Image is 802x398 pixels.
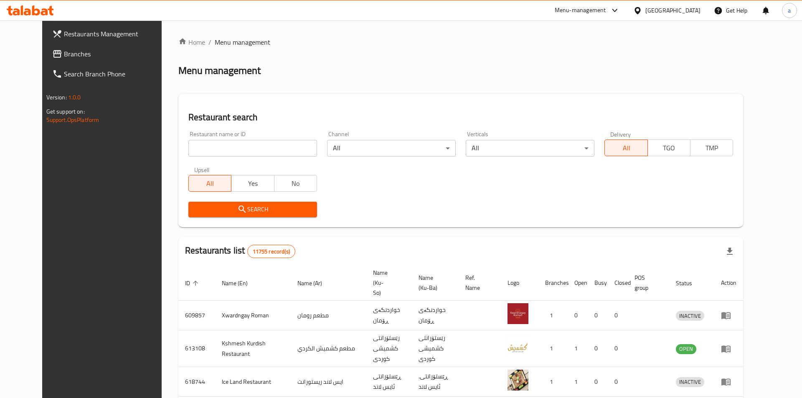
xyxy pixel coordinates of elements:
[195,204,310,215] span: Search
[508,370,528,390] img: Ice Land Restaurant
[608,265,628,301] th: Closed
[46,92,67,103] span: Version:
[178,37,743,47] nav: breadcrumb
[64,49,170,59] span: Branches
[610,131,631,137] label: Delivery
[278,177,314,190] span: No
[634,273,659,293] span: POS group
[538,265,568,301] th: Branches
[508,303,528,324] img: Xwardngay Roman
[651,142,687,154] span: TGO
[676,377,704,387] span: INACTIVE
[676,311,704,321] span: INACTIVE
[647,139,690,156] button: TGO
[538,330,568,367] td: 1
[412,367,459,397] td: .ڕێستۆرانتی ئایس لاند
[46,64,176,84] a: Search Branch Phone
[588,330,608,367] td: 0
[366,330,412,367] td: رێستۆرانتی کشمیشى كوردى
[788,6,791,15] span: a
[608,330,628,367] td: 0
[188,202,317,217] button: Search
[608,301,628,330] td: 0
[188,111,733,124] h2: Restaurant search
[208,37,211,47] li: /
[46,114,99,125] a: Support.OpsPlatform
[215,37,270,47] span: Menu management
[714,265,743,301] th: Action
[178,367,215,397] td: 618744
[291,301,366,330] td: مطعم رومان
[188,140,317,157] input: Search for restaurant name or ID..
[215,367,291,397] td: Ice Land Restaurant
[412,330,459,367] td: رێستۆرانتی کشمیشى كوردى
[721,344,736,354] div: Menu
[291,367,366,397] td: ايس لاند ريستورانت
[64,69,170,79] span: Search Branch Phone
[46,24,176,44] a: Restaurants Management
[188,175,231,192] button: All
[412,301,459,330] td: خواردنگەی ڕۆمان
[274,175,317,192] button: No
[721,310,736,320] div: Menu
[46,44,176,64] a: Branches
[608,142,644,154] span: All
[185,278,201,288] span: ID
[185,244,295,258] h2: Restaurants list
[215,330,291,367] td: Kshmesh Kurdish Restaurant
[608,367,628,397] td: 0
[192,177,228,190] span: All
[538,367,568,397] td: 1
[327,140,456,157] div: All
[366,301,412,330] td: خواردنگەی ڕۆمان
[720,241,740,261] div: Export file
[721,377,736,387] div: Menu
[588,265,608,301] th: Busy
[222,278,259,288] span: Name (En)
[588,367,608,397] td: 0
[178,64,261,77] h2: Menu management
[373,268,402,298] span: Name (Ku-So)
[178,37,205,47] a: Home
[568,367,588,397] td: 1
[508,337,528,357] img: Kshmesh Kurdish Restaurant
[604,139,647,156] button: All
[588,301,608,330] td: 0
[694,142,730,154] span: TMP
[465,273,491,293] span: Ref. Name
[215,301,291,330] td: Xwardngay Roman
[555,5,606,15] div: Menu-management
[178,301,215,330] td: 609857
[676,344,696,354] span: OPEN
[64,29,170,39] span: Restaurants Management
[568,301,588,330] td: 0
[291,330,366,367] td: مطعم كشميش الكردي
[178,330,215,367] td: 613108
[247,245,295,258] div: Total records count
[676,278,703,288] span: Status
[645,6,700,15] div: [GEOGRAPHIC_DATA]
[231,175,274,192] button: Yes
[568,330,588,367] td: 1
[501,265,538,301] th: Logo
[297,278,333,288] span: Name (Ar)
[248,248,295,256] span: 11755 record(s)
[419,273,449,293] span: Name (Ku-Ba)
[46,106,85,117] span: Get support on:
[68,92,81,103] span: 1.0.0
[366,367,412,397] td: ڕێستۆرانتی ئایس لاند
[466,140,594,157] div: All
[568,265,588,301] th: Open
[194,167,210,172] label: Upsell
[690,139,733,156] button: TMP
[235,177,271,190] span: Yes
[538,301,568,330] td: 1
